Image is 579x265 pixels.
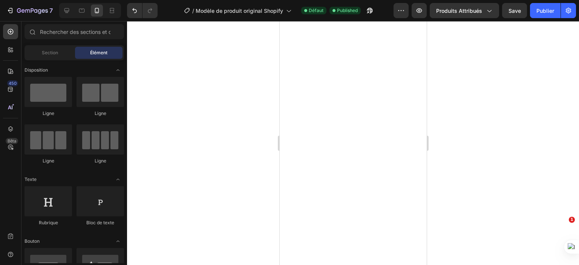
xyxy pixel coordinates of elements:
[112,235,124,247] span: Activer/désactiver l'ouverture
[8,138,16,144] font: Bêta
[502,3,527,18] button: Save
[42,50,58,55] font: Section
[95,158,106,164] font: Ligne
[553,228,571,246] iframe: Chat en direct par interphone
[280,21,427,265] iframe: Zone de conception
[95,110,106,116] font: Ligne
[90,50,107,55] font: Élément
[25,67,48,73] font: Disposition
[196,8,283,14] font: Modèle de produit original Shopify
[337,7,358,14] span: Published
[112,173,124,185] span: Activer/désactiver l'ouverture
[9,81,17,86] font: 450
[25,176,37,182] font: Texte
[49,7,53,14] font: 7
[127,3,158,18] div: Annuler/Refaire
[530,3,561,18] button: Publier
[536,8,554,14] font: Publier
[430,3,499,18] button: Produits attribués
[309,8,323,13] font: Défaut
[25,238,40,244] font: Bouton
[43,158,54,164] font: Ligne
[39,220,58,225] font: Rubrique
[509,8,521,14] span: Save
[3,3,56,18] button: 7
[86,220,114,225] font: Bloc de texte
[25,24,124,39] input: Rechercher des sections et des éléments
[192,8,194,14] font: /
[43,110,54,116] font: Ligne
[112,64,124,76] span: Activer/désactiver l'ouverture
[570,217,573,222] font: 1
[436,8,482,14] font: Produits attribués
